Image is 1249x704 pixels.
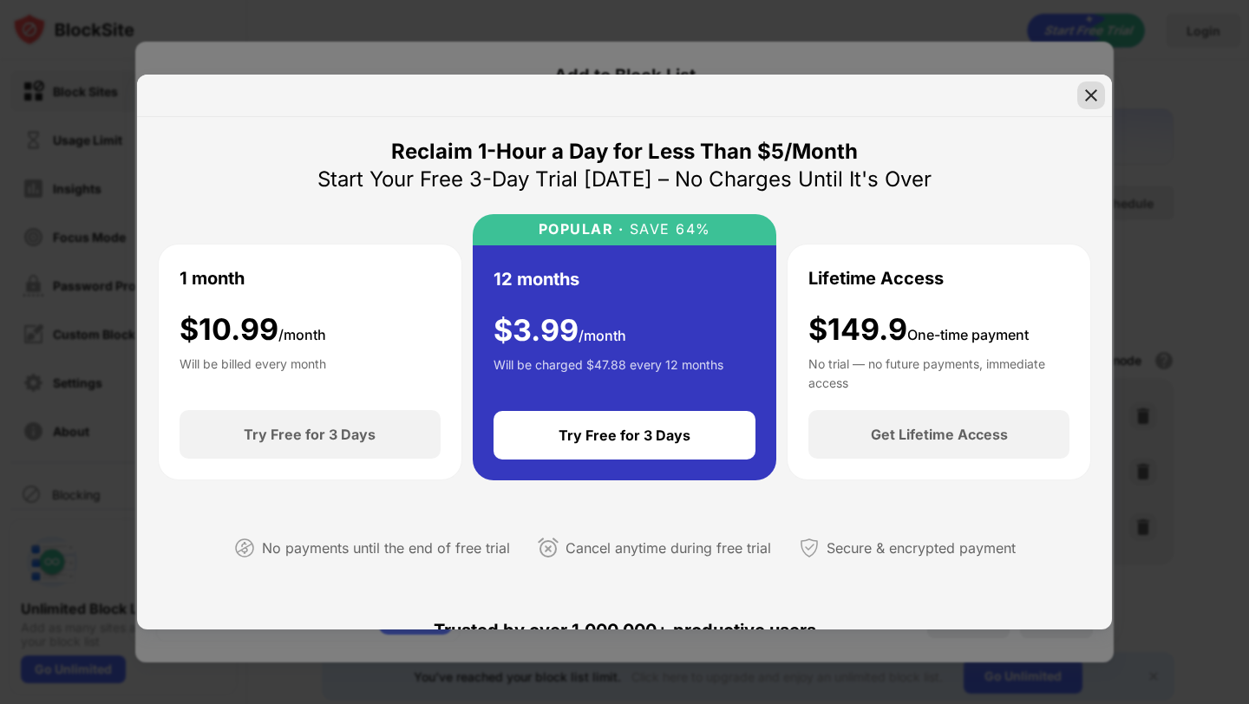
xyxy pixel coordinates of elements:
div: Will be charged $47.88 every 12 months [494,355,723,390]
div: No trial — no future payments, immediate access [808,355,1069,389]
div: Trusted by over 1,000,000+ productive users [158,589,1091,672]
img: cancel-anytime [538,538,559,558]
div: POPULAR · [539,221,624,238]
div: 12 months [494,266,579,292]
div: Secure & encrypted payment [827,536,1016,561]
div: $ 3.99 [494,313,626,349]
div: Get Lifetime Access [871,426,1008,443]
img: not-paying [234,538,255,558]
div: Try Free for 3 Days [559,427,690,444]
div: $149.9 [808,312,1029,348]
div: $ 10.99 [180,312,326,348]
span: /month [278,326,326,343]
div: No payments until the end of free trial [262,536,510,561]
div: 1 month [180,265,245,291]
div: Try Free for 3 Days [244,426,376,443]
div: Cancel anytime during free trial [566,536,771,561]
img: secured-payment [799,538,820,558]
div: Reclaim 1-Hour a Day for Less Than $5/Month [391,138,858,166]
span: One-time payment [907,326,1029,343]
div: SAVE 64% [624,221,711,238]
div: Start Your Free 3-Day Trial [DATE] – No Charges Until It's Over [317,166,932,193]
div: Lifetime Access [808,265,944,291]
span: /month [579,327,626,344]
div: Will be billed every month [180,355,326,389]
